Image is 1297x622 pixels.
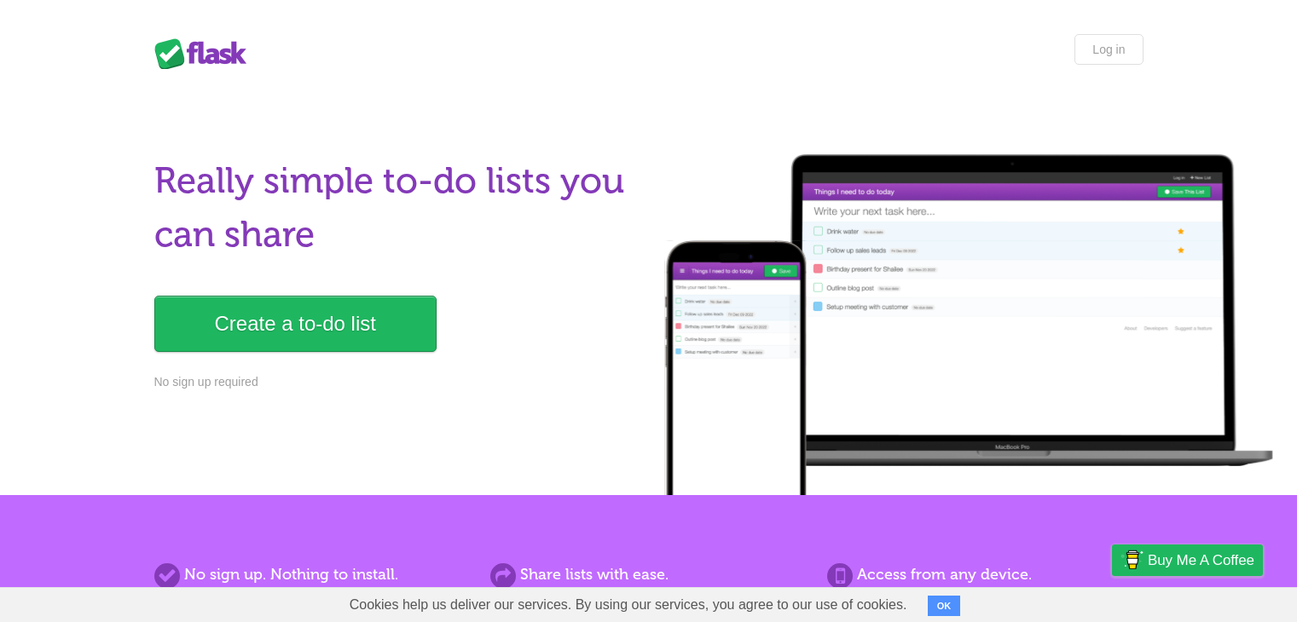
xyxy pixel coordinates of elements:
img: Buy me a coffee [1120,545,1144,574]
a: Buy me a coffee [1112,544,1263,576]
h2: Access from any device. [827,563,1143,586]
button: OK [928,596,961,616]
a: Create a to-do list [154,296,437,352]
h2: Share lists with ease. [490,563,806,586]
div: Flask Lists [154,38,257,69]
span: Cookies help us deliver our services. By using our services, you agree to our use of cookies. [333,588,924,622]
p: No sign up required [154,373,639,391]
span: Buy me a coffee [1148,545,1254,575]
h2: No sign up. Nothing to install. [154,563,470,586]
a: Log in [1074,34,1143,65]
h1: Really simple to-do lists you can share [154,154,639,262]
